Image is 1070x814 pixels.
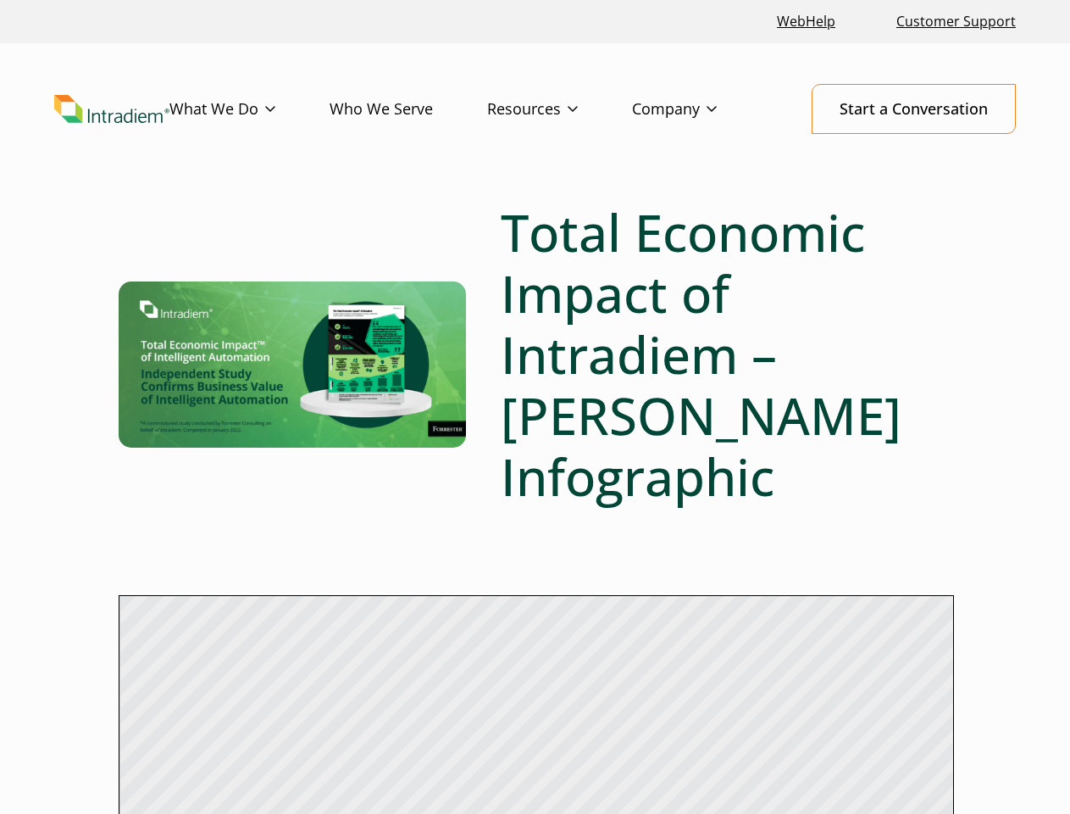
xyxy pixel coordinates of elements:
[487,85,632,134] a: Resources
[169,85,330,134] a: What We Do
[501,202,952,507] h1: Total Economic Impact of Intradiem – [PERSON_NAME] Infographic
[330,85,487,134] a: Who We Serve
[890,3,1023,40] a: Customer Support
[812,84,1016,134] a: Start a Conversation
[54,95,169,123] img: Intradiem
[632,85,771,134] a: Company
[54,95,169,123] a: Link to homepage of Intradiem
[770,3,842,40] a: Link opens in a new window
